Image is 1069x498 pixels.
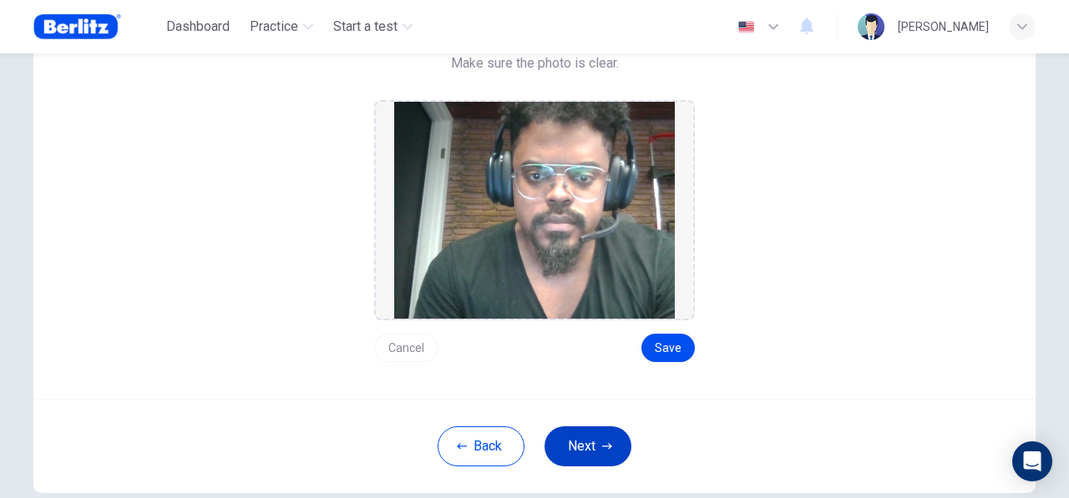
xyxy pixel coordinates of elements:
[243,12,320,42] button: Practice
[898,17,989,37] div: [PERSON_NAME]
[374,334,438,362] button: Cancel
[33,10,121,43] img: Berlitz Brasil logo
[333,17,398,37] span: Start a test
[736,21,757,33] img: en
[545,426,631,466] button: Next
[641,334,695,362] button: Save
[160,12,236,42] button: Dashboard
[327,12,419,42] button: Start a test
[250,17,298,37] span: Practice
[858,13,884,40] img: Profile picture
[394,102,675,319] img: preview screemshot
[33,10,160,43] a: Berlitz Brasil logo
[438,426,524,466] button: Back
[166,17,230,37] span: Dashboard
[1012,441,1052,481] div: Open Intercom Messenger
[451,53,619,73] span: Make sure the photo is clear.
